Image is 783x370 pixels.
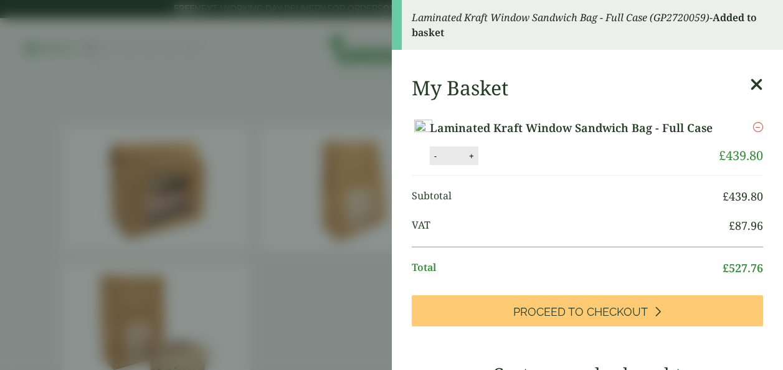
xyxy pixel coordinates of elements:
span: Subtotal [412,188,723,205]
em: Laminated Kraft Window Sandwich Bag - Full Case (GP2720059) [412,11,709,24]
a: Proceed to Checkout [412,295,764,326]
bdi: 527.76 [723,260,763,275]
bdi: 439.80 [723,189,763,204]
span: £ [729,218,735,233]
span: £ [723,260,729,275]
button: + [465,151,478,161]
a: Laminated Kraft Window Sandwich Bag - Full Case [430,120,716,136]
span: VAT [412,217,729,234]
span: £ [723,189,729,204]
bdi: 439.80 [719,147,763,164]
a: Remove this item [753,120,763,135]
bdi: 87.96 [729,218,763,233]
span: Proceed to Checkout [513,305,648,319]
button: - [430,151,440,161]
span: £ [719,147,726,164]
span: Total [412,260,723,277]
h2: My Basket [412,76,508,100]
